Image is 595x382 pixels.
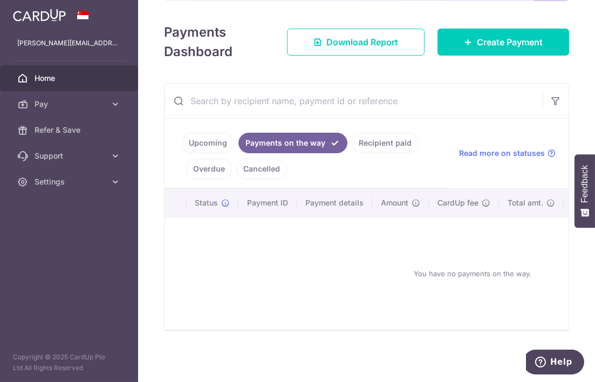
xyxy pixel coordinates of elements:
[381,197,408,208] span: Amount
[459,148,556,159] a: Read more on statuses
[13,9,66,22] img: CardUp
[165,84,543,118] input: Search by recipient name, payment id or reference
[17,38,121,49] p: [PERSON_NAME][EMAIL_ADDRESS][PERSON_NAME][DOMAIN_NAME]
[297,189,372,217] th: Payment details
[287,29,425,56] a: Download Report
[186,159,232,179] a: Overdue
[238,189,297,217] th: Payment ID
[326,36,398,49] span: Download Report
[508,197,543,208] span: Total amt.
[35,125,106,135] span: Refer & Save
[236,159,287,179] a: Cancelled
[437,197,478,208] span: CardUp fee
[477,36,543,49] span: Create Payment
[580,165,590,203] span: Feedback
[575,154,595,228] button: Feedback - Show survey
[526,350,584,377] iframe: Opens a widget where you can find more information
[352,133,419,153] a: Recipient paid
[459,148,545,159] span: Read more on statuses
[35,99,106,110] span: Pay
[164,23,268,62] h4: Payments Dashboard
[35,176,106,187] span: Settings
[182,133,234,153] a: Upcoming
[35,151,106,161] span: Support
[195,197,218,208] span: Status
[35,73,106,84] span: Home
[238,133,347,153] a: Payments on the way
[437,29,569,56] a: Create Payment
